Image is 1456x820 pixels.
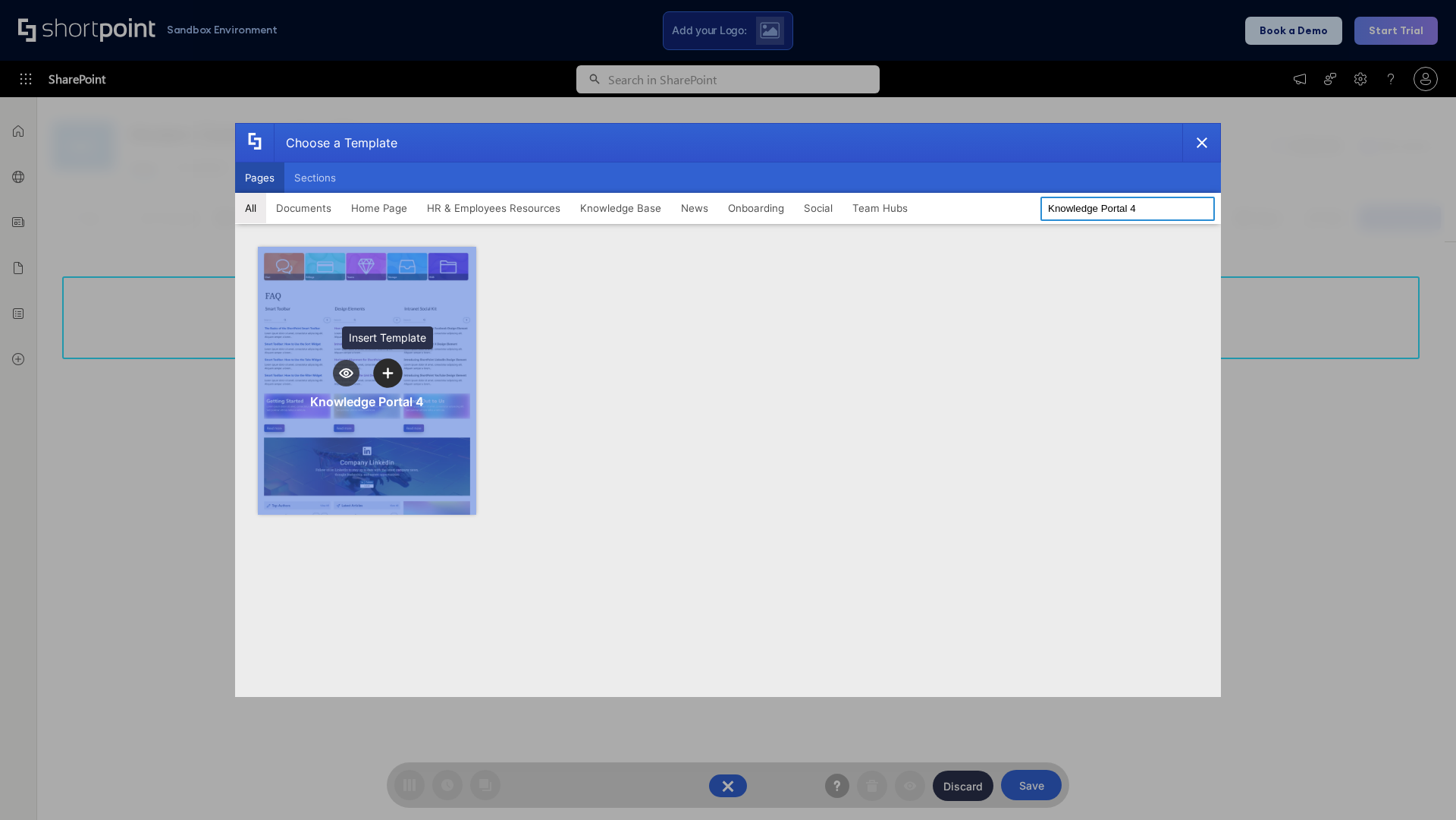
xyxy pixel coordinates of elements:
[274,124,397,162] div: Choose a Template
[341,193,417,223] button: Home Page
[235,123,1221,697] div: template selector
[1380,747,1456,820] iframe: Chat Widget
[235,193,266,223] button: All
[1040,197,1215,221] input: Search
[843,193,918,223] button: Team Hubs
[417,193,570,223] button: HR & Employees Resources
[235,162,284,193] button: Pages
[310,394,424,409] div: Knowledge Portal 4
[718,193,794,223] button: Onboarding
[284,162,346,193] button: Sections
[266,193,341,223] button: Documents
[794,193,843,223] button: Social
[671,193,718,223] button: News
[570,193,671,223] button: Knowledge Base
